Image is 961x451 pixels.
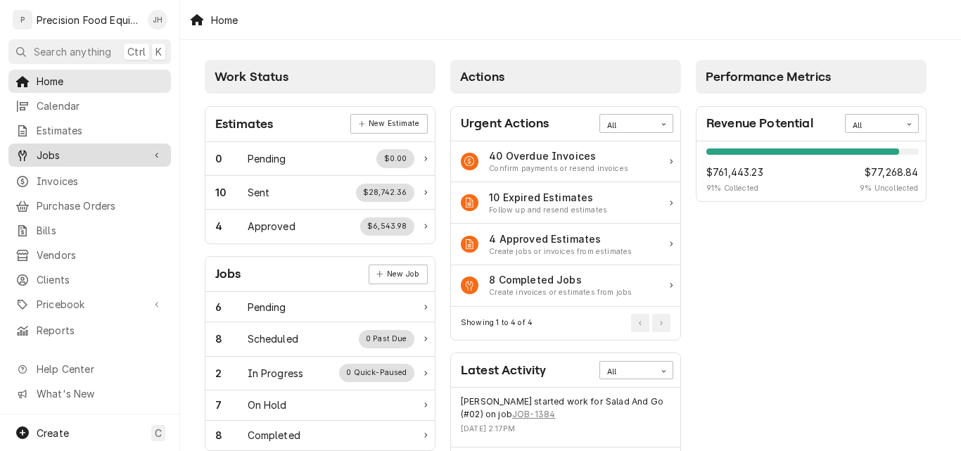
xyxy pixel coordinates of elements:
[215,70,288,84] span: Work Status
[205,210,435,243] a: Work Status
[350,114,427,134] div: Card Link Button
[205,390,435,421] div: Work Status
[215,115,273,134] div: Card Title
[37,386,163,401] span: What's New
[860,183,918,194] span: 9 % Uncollected
[148,10,167,30] div: JH
[205,142,435,176] div: Work Status
[215,185,248,200] div: Work Status Count
[706,70,831,84] span: Performance Metrics
[215,151,248,166] div: Work Status Count
[215,366,248,381] div: Work Status Count
[489,163,628,174] div: Action Item Suggestion
[489,287,632,298] div: Action Item Suggestion
[8,243,171,267] a: Vendors
[205,176,435,210] a: Work Status
[599,114,673,132] div: Card Data Filter Control
[37,174,164,189] span: Invoices
[376,149,414,167] div: Work Status Supplemental Data
[845,114,919,132] div: Card Data Filter Control
[706,165,763,194] div: Revenue Potential Collected
[706,148,919,194] div: Revenue Potential Details
[205,292,435,322] a: Work Status
[37,198,164,213] span: Purchase Orders
[205,60,435,94] div: Card Column Header
[205,421,435,450] a: Work Status
[489,190,607,205] div: Action Item Title
[599,361,673,379] div: Card Data Filter Control
[450,106,681,341] div: Card: Urgent Actions
[451,107,680,141] div: Card Header
[205,142,435,243] div: Card Data
[37,248,164,262] span: Vendors
[8,319,171,342] a: Reports
[37,362,163,376] span: Help Center
[451,353,680,388] div: Card Header
[451,265,680,307] a: Action Item
[155,44,162,59] span: K
[450,60,681,94] div: Card Column Header
[853,120,893,132] div: All
[607,367,648,378] div: All
[37,297,143,312] span: Pricebook
[37,123,164,138] span: Estimates
[205,292,435,450] div: Card Data
[860,165,918,194] div: Revenue Potential Collected
[489,246,632,258] div: Action Item Suggestion
[148,10,167,30] div: Jason Hertel's Avatar
[8,357,171,381] a: Go to Help Center
[451,141,680,183] a: Action Item
[248,428,300,443] div: Work Status Title
[8,382,171,405] a: Go to What's New
[461,361,546,380] div: Card Title
[8,194,171,217] a: Purchase Orders
[215,428,248,443] div: Work Status Count
[489,272,632,287] div: Action Item Title
[369,265,428,284] div: Card Link Button
[8,119,171,142] a: Estimates
[248,398,287,412] div: Work Status Title
[696,141,926,202] div: Revenue Potential
[652,314,670,332] button: Go to Next Page
[37,13,140,27] div: Precision Food Equipment LLC
[215,219,248,234] div: Work Status Count
[461,424,670,435] div: Event Timestamp
[8,94,171,117] a: Calendar
[696,60,927,94] div: Card Column Header
[696,107,926,141] div: Card Header
[706,183,763,194] span: 91 % Collected
[451,182,680,224] a: Action Item
[360,217,414,236] div: Work Status Supplemental Data
[369,265,428,284] a: New Job
[215,398,248,412] div: Work Status Count
[205,257,435,292] div: Card Header
[706,114,813,133] div: Card Title
[248,366,304,381] div: Work Status Title
[461,395,670,421] div: Event String
[37,99,164,113] span: Calendar
[205,107,435,142] div: Card Header
[248,219,295,234] div: Work Status Title
[8,293,171,316] a: Go to Pricebook
[8,268,171,291] a: Clients
[205,322,435,356] div: Work Status
[451,307,680,340] div: Card Footer: Pagination
[359,330,415,348] div: Work Status Supplemental Data
[8,144,171,167] a: Go to Jobs
[37,323,164,338] span: Reports
[451,388,680,447] div: Event
[215,300,248,315] div: Work Status Count
[205,357,435,390] a: Work Status
[127,44,146,59] span: Ctrl
[629,314,671,332] div: Pagination Controls
[696,106,927,203] div: Card: Revenue Potential
[696,141,926,202] div: Card Data
[205,106,435,244] div: Card: Estimates
[248,185,270,200] div: Work Status Title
